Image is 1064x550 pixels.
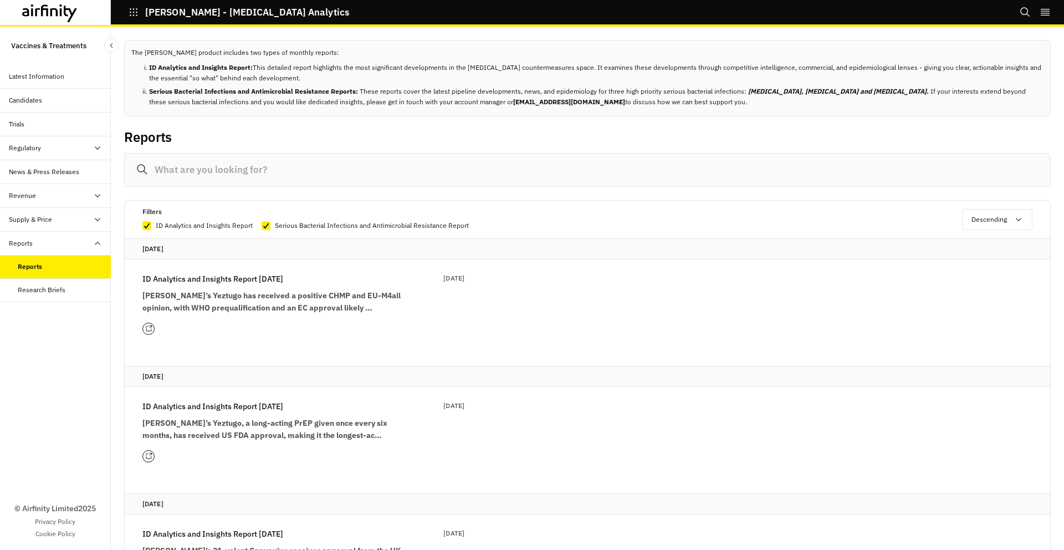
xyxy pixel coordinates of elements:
p: ID Analytics and Insights Report [DATE] [142,400,283,412]
li: These reports cover the latest pipeline developments, news, and epidemiology for three high prior... [149,86,1043,107]
div: Revenue [9,191,36,201]
div: Latest Information [9,72,64,82]
div: Reports [9,238,33,248]
a: Privacy Policy [35,517,75,527]
p: ID Analytics and Insights Report [DATE] [142,273,283,285]
p: ID Analytics and Insights Report [DATE] [142,528,283,540]
strong: [PERSON_NAME]’s Yeztugo has received a positive CHMP and EU-M4all opinion, with WHO prequalificat... [142,291,401,313]
button: [PERSON_NAME] - [MEDICAL_DATA] Analytics [129,3,349,22]
p: Filters [142,206,162,218]
p: Serious Bacterial Infections and Antimicrobial Resistance Report [275,220,469,231]
p: [DATE] [443,273,464,284]
b: Serious Bacterial Infections and Antimicrobial Resistance Reports: [149,87,360,95]
p: Vaccines & Treatments [11,35,86,56]
div: Trials [9,119,24,129]
button: Search [1020,3,1031,22]
div: The [PERSON_NAME] product includes two types of monthly reports: [124,40,1051,116]
div: News & Press Releases [9,167,79,177]
b: [MEDICAL_DATA], [MEDICAL_DATA] and [MEDICAL_DATA]. [748,87,929,95]
b: [EMAIL_ADDRESS][DOMAIN_NAME] [513,98,625,106]
button: Descending [962,209,1032,230]
div: Research Briefs [18,285,65,295]
p: [DATE] [142,371,1032,382]
p: [DATE] [443,528,464,539]
button: Close Sidebar [104,38,119,53]
strong: [PERSON_NAME]’s Yeztugo, a long-acting PrEP given once every six months, has received US FDA appr... [142,418,387,440]
b: ID Analytics and Insights Report: [149,63,253,72]
li: This detailed report highlights the most significant developments in the [MEDICAL_DATA] counterme... [149,62,1043,83]
p: [DATE] [142,498,1032,510]
p: © Airfinity Limited 2025 [14,503,96,515]
p: [DATE] [142,243,1032,254]
input: What are you looking for? [124,153,1051,187]
div: Candidates [9,95,42,105]
p: ID Analytics and Insights Report [156,220,253,231]
h2: Reports [124,129,172,145]
a: Cookie Policy [35,529,75,539]
div: Supply & Price [9,215,52,225]
div: Reports [18,262,42,272]
p: [DATE] [443,400,464,411]
p: [PERSON_NAME] - [MEDICAL_DATA] Analytics [145,7,349,17]
div: Regulatory [9,143,41,153]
